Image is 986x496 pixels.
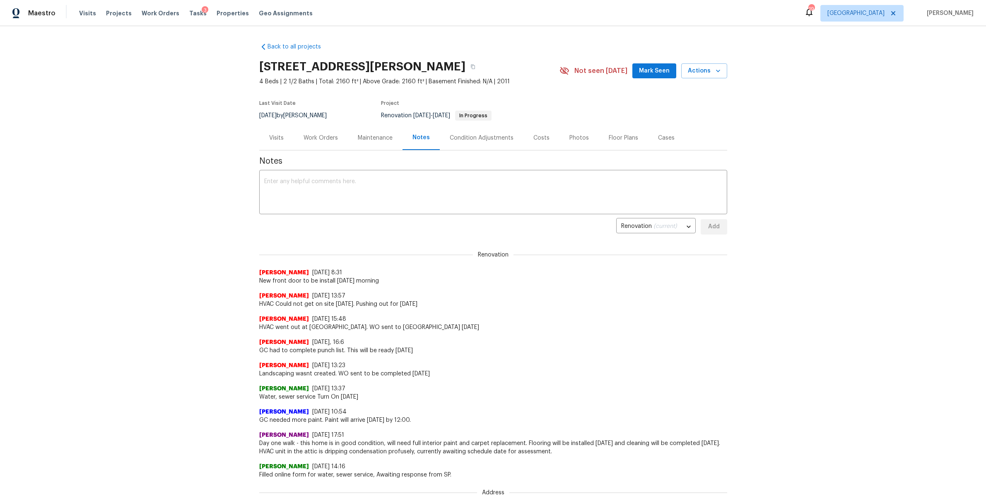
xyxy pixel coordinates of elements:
[632,63,676,79] button: Mark Seen
[304,134,338,142] div: Work Orders
[259,300,727,308] span: HVAC Could not get on site [DATE]. Pushing out for [DATE]
[259,77,559,86] span: 4 Beds | 2 1/2 Baths | Total: 2160 ft² | Above Grade: 2160 ft² | Basement Finished: N/A | 2011
[259,408,309,416] span: [PERSON_NAME]
[616,217,696,237] div: Renovation (current)
[259,338,309,346] span: [PERSON_NAME]
[259,361,309,370] span: [PERSON_NAME]
[450,134,513,142] div: Condition Adjustments
[574,67,627,75] span: Not seen [DATE]
[808,5,814,13] div: 19
[202,6,208,15] div: 3
[259,346,727,355] span: GC had to complete punch list. This will be ready [DATE]
[259,113,277,119] span: [DATE]
[473,251,513,259] span: Renovation
[433,113,450,119] span: [DATE]
[688,66,721,76] span: Actions
[259,157,727,165] span: Notes
[312,339,344,345] span: [DATE], 16:6
[681,63,727,79] button: Actions
[259,416,727,424] span: GC needed more paint. Paint will arrive [DATE] by 12:00.
[259,462,309,471] span: [PERSON_NAME]
[259,101,296,106] span: Last Visit Date
[312,270,342,276] span: [DATE] 8:31
[609,134,638,142] div: Floor Plans
[465,59,480,74] button: Copy Address
[189,10,207,16] span: Tasks
[28,9,55,17] span: Maestro
[259,439,727,456] span: Day one walk - this home is in good condition, will need full interior paint and carpet replaceme...
[312,464,345,469] span: [DATE] 14:16
[259,431,309,439] span: [PERSON_NAME]
[259,393,727,401] span: Water, sewer service Turn On [DATE]
[259,269,309,277] span: [PERSON_NAME]
[259,43,339,51] a: Back to all projects
[827,9,885,17] span: [GEOGRAPHIC_DATA]
[79,9,96,17] span: Visits
[259,385,309,393] span: [PERSON_NAME]
[923,9,974,17] span: [PERSON_NAME]
[413,113,450,119] span: -
[658,134,675,142] div: Cases
[217,9,249,17] span: Properties
[312,293,345,299] span: [DATE] 13:57
[358,134,393,142] div: Maintenance
[381,101,399,106] span: Project
[413,113,431,119] span: [DATE]
[312,316,346,322] span: [DATE] 15:48
[312,363,345,368] span: [DATE] 13:23
[412,133,430,142] div: Notes
[312,432,344,438] span: [DATE] 17:51
[142,9,179,17] span: Work Orders
[259,277,727,285] span: New front door to be install [DATE] morning
[312,409,347,415] span: [DATE] 10:54
[259,471,727,479] span: Filled online form for water, sewer service, Awaiting response from SP.
[259,323,727,331] span: HVAC went out at [GEOGRAPHIC_DATA]. WO sent to [GEOGRAPHIC_DATA] [DATE]
[456,113,491,118] span: In Progress
[653,223,677,229] span: (current)
[381,113,492,119] span: Renovation
[259,9,313,17] span: Geo Assignments
[106,9,132,17] span: Projects
[259,370,727,378] span: Landscaping wasnt created. WO sent to be completed [DATE]
[533,134,550,142] div: Costs
[269,134,284,142] div: Visits
[259,63,465,71] h2: [STREET_ADDRESS][PERSON_NAME]
[569,134,589,142] div: Photos
[259,111,337,121] div: by [PERSON_NAME]
[259,315,309,323] span: [PERSON_NAME]
[259,292,309,300] span: [PERSON_NAME]
[312,386,345,392] span: [DATE] 13:37
[639,66,670,76] span: Mark Seen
